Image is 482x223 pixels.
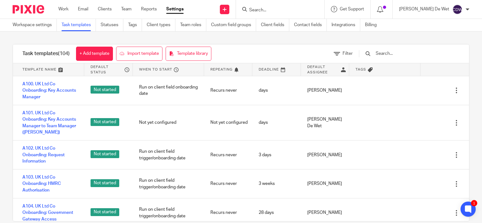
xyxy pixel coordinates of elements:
span: When to start [139,67,172,72]
div: [PERSON_NAME] [301,147,350,163]
div: [PERSON_NAME] [301,176,350,192]
a: A102. UK Ltd Co Onboarding: Request Information [22,145,78,164]
a: Billing [365,19,381,31]
img: svg%3E [452,4,462,14]
span: (104) [58,51,70,56]
a: Statuses [101,19,123,31]
a: Contact fields [294,19,327,31]
a: Custom field groups [211,19,256,31]
a: Workspace settings [13,19,57,31]
span: Default assignee [307,64,340,75]
div: days [252,83,301,98]
div: Run on client field trigger/onboarding date [133,173,204,195]
div: 3 days [252,147,301,163]
div: days [252,115,301,130]
img: Pixie [13,5,44,14]
span: Not started [91,179,119,187]
a: Integrations [332,19,360,31]
a: Email [78,6,88,12]
a: Clients [98,6,112,12]
span: Not started [91,150,119,158]
span: Template name [22,67,56,72]
div: 1 [471,200,477,206]
div: [PERSON_NAME] [301,83,350,98]
a: A100. UK Ltd Co Onboarding: Key Accounts Manager [22,81,78,100]
div: Recurs never [204,83,253,98]
div: Recurs never [204,205,253,220]
div: Run on client field onboarding date [133,79,204,102]
a: Work [58,6,68,12]
a: Team [121,6,132,12]
span: Not started [91,86,119,94]
div: Recurs never [204,176,253,192]
div: Recurs never [204,147,253,163]
a: A104. UK Ltd Co Onboarding: Government Gateway Access [22,203,78,222]
a: Task templates [62,19,96,31]
div: Not yet configured [133,115,204,130]
a: Team roles [180,19,206,31]
a: + Add template [76,47,113,61]
a: Reports [141,6,157,12]
a: Client fields [261,19,289,31]
span: Not started [91,118,119,126]
a: A103. UK Ltd Co Onboarding: HMRC Authorisation [22,174,78,193]
span: Get Support [340,7,364,11]
span: Default status [91,64,123,75]
span: Deadline [259,67,279,72]
a: A101. UK Ltd Co Onboarding: Key Accounts Manager to Team Manager ([PERSON_NAME]) [22,110,78,135]
div: [PERSON_NAME] [301,205,350,220]
a: Import template [116,47,162,61]
span: Repeating [210,67,232,72]
span: Tags [356,67,366,72]
a: Tags [128,19,142,31]
a: Settings [166,6,184,12]
div: Not yet configured [204,115,253,130]
span: Filter [343,51,353,56]
span: Not started [91,208,119,216]
p: [PERSON_NAME] De Wet [399,6,449,12]
div: [PERSON_NAME] De Wet [301,111,350,134]
a: Client types [147,19,175,31]
h1: Task templates [22,50,70,57]
a: Template library [166,47,211,61]
input: Search [249,8,305,13]
input: Search... [375,50,449,57]
div: 3 weeks [252,176,301,192]
div: 28 days [252,205,301,220]
div: Run on client field trigger/onboarding date [133,144,204,166]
